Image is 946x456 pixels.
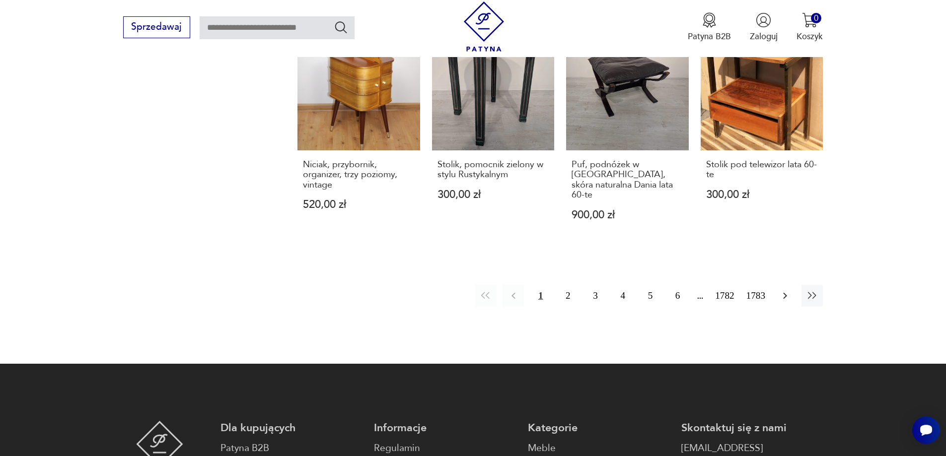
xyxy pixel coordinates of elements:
p: 520,00 zł [303,199,415,210]
h3: Niciak, przybornik, organizer, trzy poziomy, vintage [303,160,415,190]
img: Ikona medalu [702,12,717,28]
img: Ikona koszyka [802,12,817,28]
button: 1783 [743,285,768,306]
h3: Puf, podnóżek w [GEOGRAPHIC_DATA], skóra naturalna Dania lata 60-te [572,160,683,200]
button: 4 [612,285,634,306]
a: Meble [528,441,669,456]
p: Zaloguj [750,31,778,42]
p: 300,00 zł [706,190,818,200]
a: Sprzedawaj [123,24,190,32]
button: 0Koszyk [797,12,823,42]
h3: Stolik pod telewizor lata 60-te [706,160,818,180]
a: Puf, podnóżek w mahoniu, skóra naturalna Dania lata 60-tePuf, podnóżek w [GEOGRAPHIC_DATA], skóra... [566,28,689,243]
iframe: Smartsupp widget button [912,416,940,444]
p: Koszyk [797,31,823,42]
a: Stolik, pomocnik zielony w stylu RustykalnymStolik, pomocnik zielony w stylu Rustykalnym300,00 zł [432,28,555,243]
button: 1 [530,285,551,306]
img: Patyna - sklep z meblami i dekoracjami vintage [459,1,509,52]
p: 300,00 zł [437,190,549,200]
a: Regulamin [374,441,515,456]
img: Ikonka użytkownika [756,12,771,28]
button: 3 [584,285,606,306]
button: 5 [640,285,661,306]
button: 1782 [712,285,737,306]
div: 0 [811,13,821,23]
p: Kategorie [528,421,669,435]
p: Dla kupujących [220,421,362,435]
a: Niciak, przybornik, organizer, trzy poziomy, vintageNiciak, przybornik, organizer, trzy poziomy, ... [297,28,420,243]
button: 2 [557,285,579,306]
p: 900,00 zł [572,210,683,220]
a: Stolik pod telewizor lata 60-teStolik pod telewizor lata 60-te300,00 zł [701,28,823,243]
button: Zaloguj [750,12,778,42]
p: Skontaktuj się z nami [681,421,823,435]
button: Sprzedawaj [123,16,190,38]
a: Ikona medaluPatyna B2B [688,12,731,42]
p: Informacje [374,421,515,435]
button: 6 [667,285,688,306]
h3: Stolik, pomocnik zielony w stylu Rustykalnym [437,160,549,180]
button: Patyna B2B [688,12,731,42]
a: Patyna B2B [220,441,362,456]
p: Patyna B2B [688,31,731,42]
button: Szukaj [334,20,348,34]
